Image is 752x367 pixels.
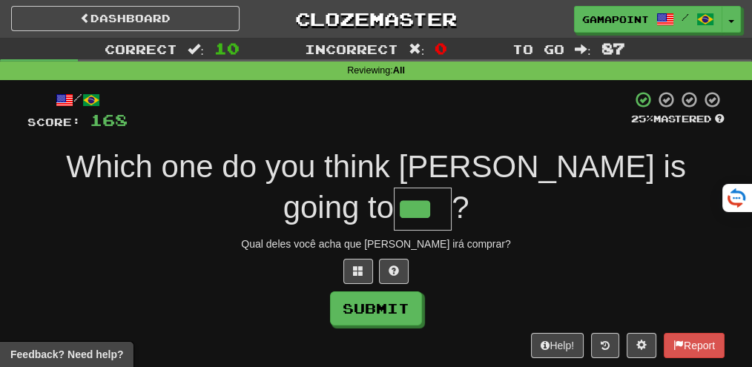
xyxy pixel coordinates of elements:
[531,333,584,358] button: Help!
[27,90,128,109] div: /
[452,190,469,225] span: ?
[262,6,490,32] a: Clozemaster
[90,110,128,129] span: 168
[10,347,123,362] span: Open feedback widget
[379,259,409,284] button: Single letter hint - you only get 1 per sentence and score half the points! alt+h
[435,39,447,57] span: 0
[188,43,204,56] span: :
[591,333,619,358] button: Round history (alt+y)
[27,116,81,128] span: Score:
[582,13,649,26] span: GamaPoint
[343,259,373,284] button: Switch sentence to multiple choice alt+p
[601,39,625,57] span: 87
[66,149,686,225] span: Which one do you think [PERSON_NAME] is going to
[574,6,722,33] a: GamaPoint /
[409,43,425,56] span: :
[330,291,422,325] button: Submit
[631,113,653,125] span: 25 %
[393,65,405,76] strong: All
[27,237,725,251] div: Qual deles você acha que [PERSON_NAME] irá comprar?
[631,113,725,126] div: Mastered
[512,42,564,56] span: To go
[664,333,725,358] button: Report
[682,12,689,22] span: /
[214,39,240,57] span: 10
[305,42,398,56] span: Incorrect
[11,6,240,31] a: Dashboard
[105,42,177,56] span: Correct
[575,43,591,56] span: :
